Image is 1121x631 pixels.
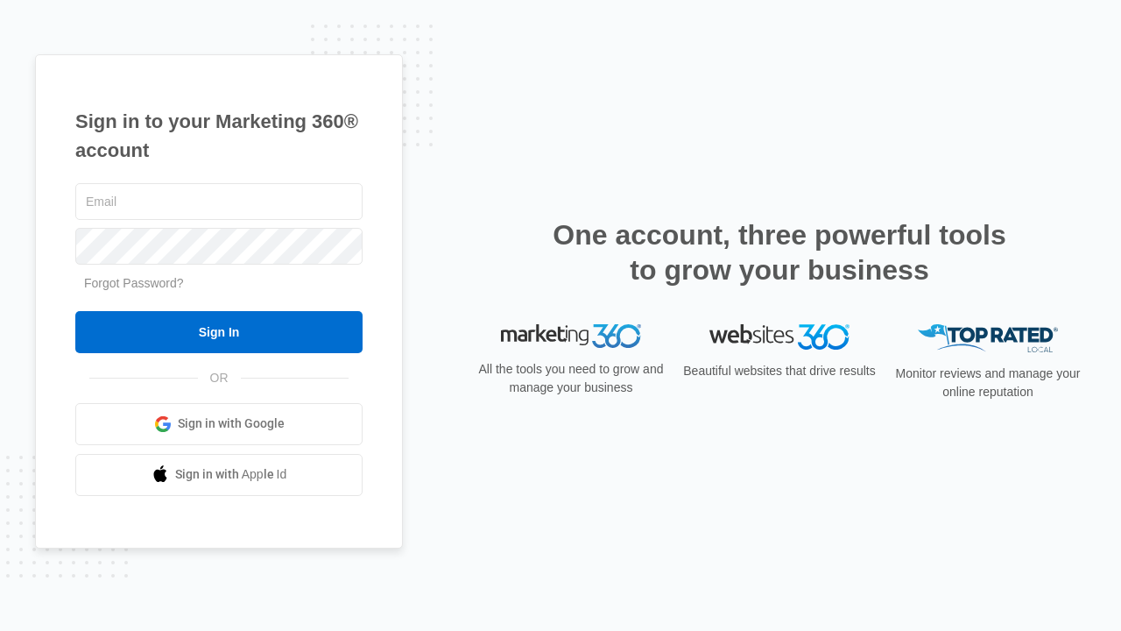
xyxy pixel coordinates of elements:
[175,465,287,484] span: Sign in with Apple Id
[75,107,363,165] h1: Sign in to your Marketing 360® account
[198,369,241,387] span: OR
[75,403,363,445] a: Sign in with Google
[709,324,850,350] img: Websites 360
[75,311,363,353] input: Sign In
[918,324,1058,353] img: Top Rated Local
[681,362,878,380] p: Beautiful websites that drive results
[178,415,285,433] span: Sign in with Google
[84,276,184,290] a: Forgot Password?
[75,183,363,220] input: Email
[473,360,669,397] p: All the tools you need to grow and manage your business
[75,454,363,496] a: Sign in with Apple Id
[890,365,1086,401] p: Monitor reviews and manage your online reputation
[501,324,641,349] img: Marketing 360
[547,217,1012,287] h2: One account, three powerful tools to grow your business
